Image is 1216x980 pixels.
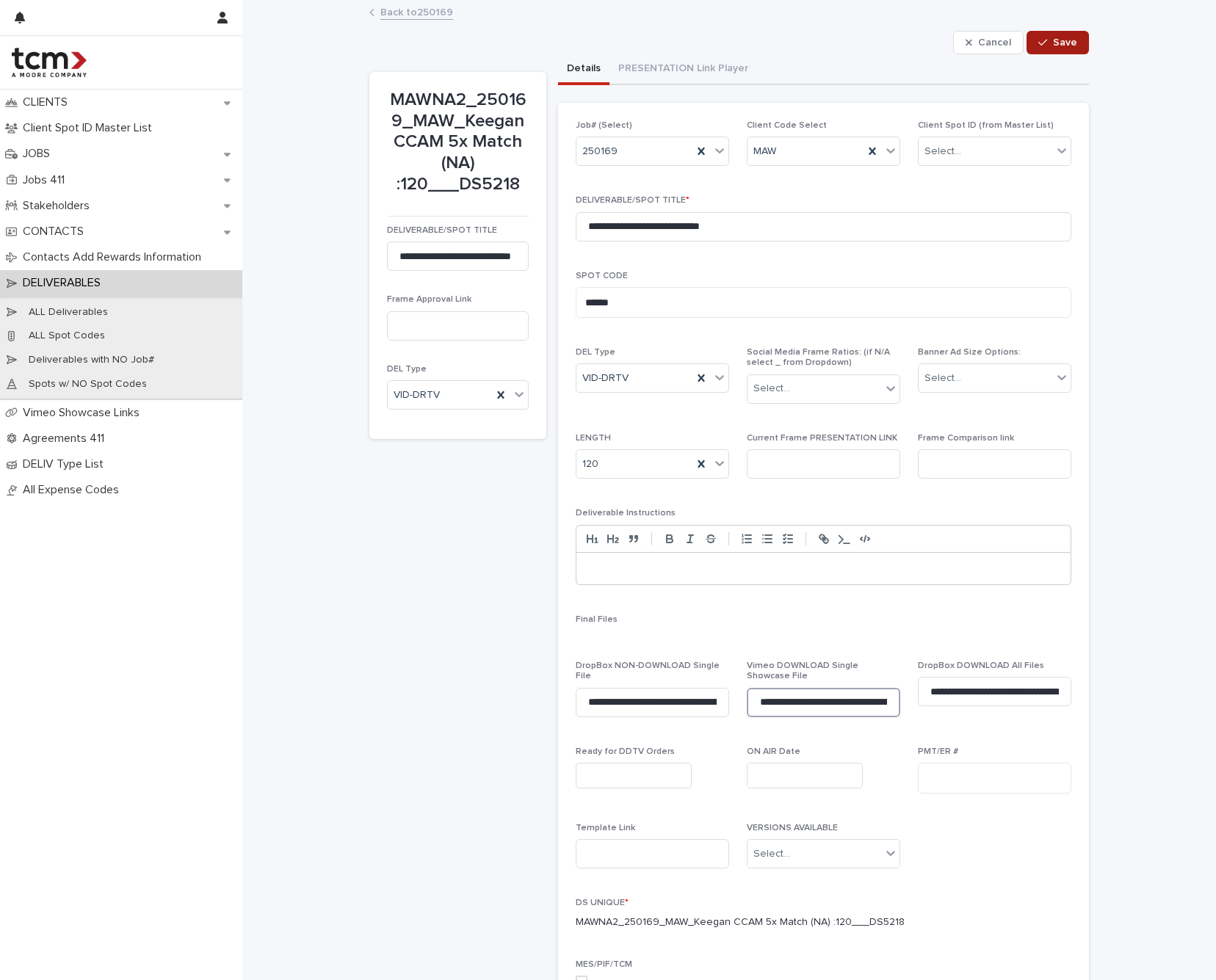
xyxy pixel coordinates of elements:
[558,54,609,85] button: Details
[17,432,116,446] p: Agreements 411
[576,434,611,443] span: LENGTH
[387,90,529,195] p: MAWNA2_250169_MAW_Keegan CCAM 5x Match (NA) :120___DS5218
[576,509,676,518] span: Deliverable Instructions
[747,434,897,443] span: Current Frame PRESENTATION LINK
[918,434,1014,443] span: Frame Comparison link
[747,661,858,680] span: Vimeo DOWNLOAD Single Showcase File
[576,615,618,624] span: Final Files
[924,144,961,159] div: Select...
[747,348,890,367] span: Social Media Frame Ratios: (if N/A select _ from Dropdown)
[576,121,632,130] span: Job# (Select)
[747,824,838,832] span: VERSIONS AVAILABLE
[17,199,101,213] p: Stakeholders
[387,226,497,235] span: DELIVERABLE/SPOT TITLE
[753,846,790,862] div: Select...
[576,960,632,969] span: MES/PIF/TCM
[17,378,159,391] p: Spots w/ NO Spot Codes
[576,899,629,907] span: DS UNIQUE
[924,371,961,386] div: Select...
[576,661,720,680] span: DropBox NON-DOWNLOAD Single File
[918,747,958,756] span: PMT/ER #
[918,661,1044,670] span: DropBox DOWNLOAD All Files
[387,295,471,304] span: Frame Approval Link
[17,330,117,342] p: ALL Spot Codes
[753,381,790,396] div: Select...
[747,747,800,756] span: ON AIR Date
[576,196,690,205] span: DELIVERABLE/SPOT TITLE
[576,348,615,357] span: DEL Type
[17,95,79,109] p: CLIENTS
[17,457,115,471] p: DELIV Type List
[918,348,1021,357] span: Banner Ad Size Options:
[609,54,757,85] button: PRESENTATION Link Player
[576,747,675,756] span: Ready for DDTV Orders
[17,250,213,264] p: Contacts Add Rewards Information
[576,272,628,280] span: SPOT CODE
[978,37,1011,48] span: Cancel
[753,144,776,159] span: MAW
[387,365,427,374] span: DEL Type
[17,147,62,161] p: JOBS
[17,354,166,366] p: Deliverables with NO Job#
[1053,37,1077,48] span: Save
[394,388,440,403] span: VID-DRTV
[17,406,151,420] p: Vimeo Showcase Links
[918,121,1054,130] span: Client Spot ID (from Master List)
[747,121,827,130] span: Client Code Select
[576,824,635,832] span: Template Link
[17,483,131,497] p: All Expense Codes
[17,173,76,187] p: Jobs 411
[582,371,629,386] span: VID-DRTV
[582,144,618,159] span: 250169
[582,457,598,472] span: 120
[12,48,87,77] img: 4hMmSqQkux38exxPVZHQ
[17,225,95,239] p: CONTACTS
[17,121,164,135] p: Client Spot ID Master List
[1027,31,1089,54] button: Save
[576,915,905,930] p: MAWNA2_250169_MAW_Keegan CCAM 5x Match (NA) :120___DS5218
[380,3,453,20] a: Back to250169
[17,276,112,290] p: DELIVERABLES
[17,306,120,319] p: ALL Deliverables
[953,31,1024,54] button: Cancel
